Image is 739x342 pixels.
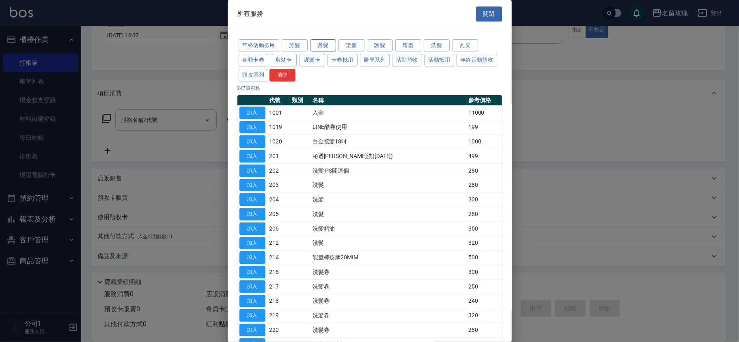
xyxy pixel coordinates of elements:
td: 白金接髮18吋 [310,135,466,149]
button: 醫學系列 [360,54,390,66]
button: 加入 [239,107,265,119]
td: 沁透[PERSON_NAME]洗([DATE]) [310,149,466,164]
td: 洗髮 [310,236,466,250]
td: 218 [267,294,290,308]
button: 加入 [239,208,265,220]
td: 219 [267,308,290,323]
td: 217 [267,279,290,294]
td: 洗髮 [310,207,466,222]
button: 加入 [239,135,265,148]
td: 250 [466,279,502,294]
td: 240 [466,294,502,308]
td: 300 [466,192,502,207]
td: 203 [267,178,290,192]
button: 護髮 [367,39,393,52]
td: 201 [267,149,290,164]
td: 320 [466,236,502,250]
td: 202 [267,163,290,178]
button: 加入 [239,251,265,264]
button: 加入 [239,165,265,177]
button: 洗髮 [424,39,450,52]
button: 加入 [239,280,265,293]
td: 洗髮卷 [310,265,466,280]
button: 年終活動抵用 [239,39,279,52]
button: 加入 [239,121,265,134]
button: 瓦皮 [452,39,478,52]
button: 加入 [239,150,265,162]
button: 活動抵用 [424,54,455,66]
button: 剪髮卡 [271,54,297,66]
button: 加入 [239,295,265,308]
td: 1000 [466,135,502,149]
td: 280 [466,163,502,178]
td: 能量棒按摩20MIM [310,250,466,265]
td: 199 [466,120,502,135]
td: 入金 [310,105,466,120]
span: 所有服務 [237,10,263,18]
button: 剪髮 [282,39,308,52]
td: 280 [466,323,502,338]
td: 11000 [466,105,502,120]
button: 關閉 [476,6,502,21]
td: 洗髮卷 [310,308,466,323]
td: 洗髮 [310,192,466,207]
td: 320 [466,308,502,323]
td: 洗髮-PS開這個 [310,163,466,178]
button: 加入 [239,309,265,322]
td: 300 [466,265,502,280]
button: 加入 [239,179,265,192]
td: 280 [466,207,502,222]
td: 洗髮精油 [310,221,466,236]
td: 206 [267,221,290,236]
td: 212 [267,236,290,250]
th: 類別 [290,95,310,106]
button: 燙髮 [310,39,336,52]
td: 350 [466,221,502,236]
td: LINE酷卷使用 [310,120,466,135]
td: 214 [267,250,290,265]
button: 活動預收 [392,54,422,66]
button: 加入 [239,193,265,206]
td: 500 [466,250,502,265]
td: 洗髮卷 [310,294,466,308]
button: 護髮卡 [299,54,325,66]
td: 1020 [267,135,290,149]
td: 216 [267,265,290,280]
button: 加入 [239,237,265,250]
td: 499 [466,149,502,164]
button: 各類卡卷 [239,54,269,66]
button: 造型 [395,39,421,52]
button: 清除 [269,69,295,81]
button: 加入 [239,324,265,336]
td: 220 [267,323,290,338]
td: 洗髮卷 [310,279,466,294]
td: 280 [466,178,502,192]
p: 247 筆服務 [237,85,502,92]
button: 卡卷抵用 [327,54,358,66]
button: 染髮 [338,39,364,52]
button: 頭皮系列 [239,69,269,81]
th: 參考價格 [466,95,502,106]
td: 205 [267,207,290,222]
th: 代號 [267,95,290,106]
td: 1019 [267,120,290,135]
td: 1001 [267,105,290,120]
button: 加入 [239,222,265,235]
button: 年終活動預收 [457,54,497,66]
td: 204 [267,192,290,207]
button: 加入 [239,266,265,278]
td: 洗髮 [310,178,466,192]
th: 名稱 [310,95,466,106]
td: 洗髮卷 [310,323,466,338]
